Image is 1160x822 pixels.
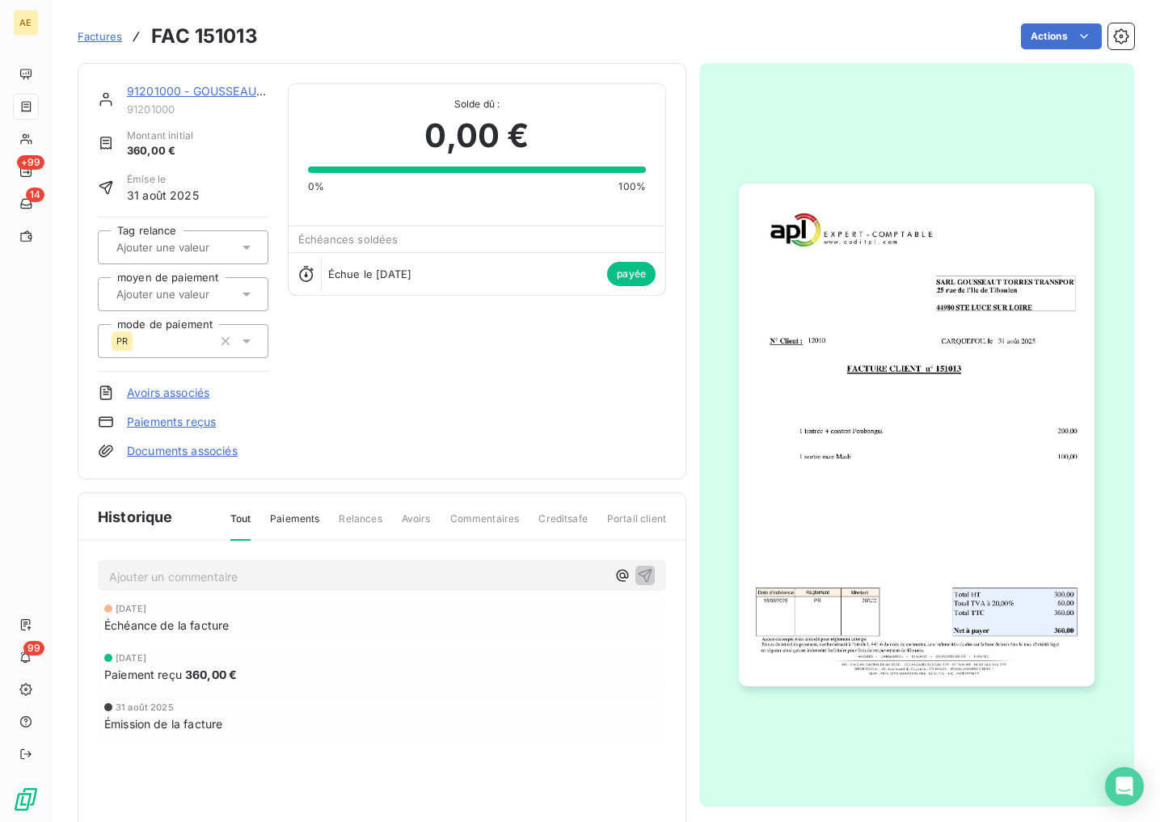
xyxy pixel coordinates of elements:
[230,512,251,541] span: Tout
[270,512,319,539] span: Paiements
[127,103,268,116] span: 91201000
[1105,767,1144,806] div: Open Intercom Messenger
[127,414,216,430] a: Paiements reçus
[127,187,199,204] span: 31 août 2025
[127,385,209,401] a: Avoirs associés
[127,443,238,459] a: Documents associés
[151,22,258,51] h3: FAC 151013
[308,97,646,112] span: Solde dû :
[1021,23,1102,49] button: Actions
[104,666,182,683] span: Paiement reçu
[115,287,277,301] input: Ajouter une valeur
[104,715,222,732] span: Émission de la facture
[424,112,529,160] span: 0,00 €
[78,30,122,43] span: Factures
[23,641,44,655] span: 99
[308,179,324,194] span: 0%
[127,172,199,187] span: Émise le
[739,183,1095,687] img: invoice_thumbnail
[116,702,174,712] span: 31 août 2025
[328,268,411,280] span: Échue le [DATE]
[17,155,44,170] span: +99
[116,604,146,613] span: [DATE]
[78,28,122,44] a: Factures
[298,233,399,246] span: Échéances soldées
[339,512,382,539] span: Relances
[607,262,656,286] span: payée
[127,84,436,98] a: 91201000 - GOUSSEAUT [PERSON_NAME] TRANSPORT
[450,512,520,539] span: Commentaires
[116,336,128,346] span: PR
[127,143,193,159] span: 360,00 €
[13,786,39,812] img: Logo LeanPay
[13,10,39,36] div: AE
[116,653,146,663] span: [DATE]
[26,188,44,202] span: 14
[402,512,431,539] span: Avoirs
[98,506,173,528] span: Historique
[538,512,588,539] span: Creditsafe
[618,179,646,194] span: 100%
[607,512,666,539] span: Portail client
[104,617,229,634] span: Échéance de la facture
[185,666,237,683] span: 360,00 €
[127,129,193,143] span: Montant initial
[115,240,277,255] input: Ajouter une valeur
